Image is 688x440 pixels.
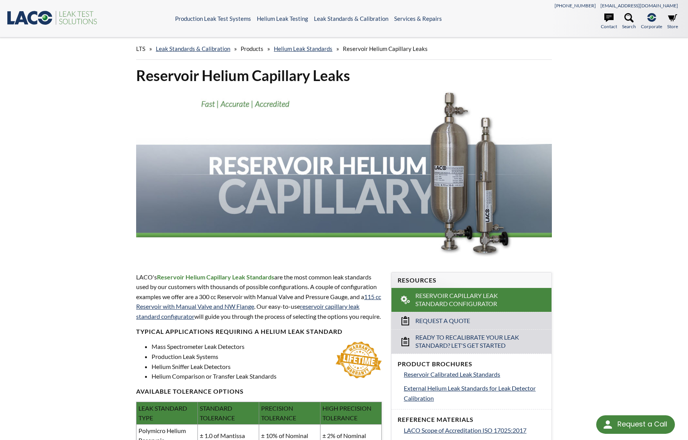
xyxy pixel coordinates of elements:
[200,404,235,422] span: STANDARD TOLERANCE
[602,418,614,431] img: round button
[274,45,332,52] a: Helium Leak Standards
[617,415,667,433] div: Request a Call
[404,425,545,435] a: LACO Scope of Accreditation ISO 17025:2017
[391,329,551,354] a: Ready to Recalibrate Your Leak Standard? Let's Get Started
[136,91,552,257] img: Reservoir Helium Capillary header
[555,3,596,8] a: [PHONE_NUMBER]
[336,342,382,378] img: lifetime-warranty.jpg
[404,369,545,379] a: Reservoir Calibrated Leak Standards
[641,23,662,30] span: Corporate
[394,15,442,22] a: Services & Repairs
[152,362,382,372] li: Helium Sniffer Leak Detectors
[261,404,296,422] span: PRECISION TOLERANCE
[156,45,230,52] a: Leak Standards & Calibration
[404,426,526,434] span: LACO Scope of Accreditation ISO 17025:2017
[391,312,551,329] a: Request a Quote
[398,416,545,424] h4: Reference Materials
[241,45,263,52] span: Products
[391,288,551,312] a: Reservoir Capillary Leak Standard Configurator
[136,272,382,322] p: are the most common leak standards used by our customers with thousands of possible configuration...
[622,13,636,30] a: Search
[398,360,545,368] h4: Product Brochures
[136,273,157,281] span: LACO's
[138,404,187,422] span: LEAK STANDARD TYPE
[343,45,428,52] span: Reservoir Helium Capillary Leaks
[398,276,545,284] h4: Resources
[601,13,617,30] a: Contact
[415,317,470,325] span: Request a Quote
[157,273,274,281] strong: Reservoir Helium Capillary Leak Standards
[667,13,678,30] a: Store
[136,38,552,60] div: » » » »
[257,15,308,22] a: Helium Leak Testing
[404,383,545,403] a: External Helium Leak Standards for Leak Detector Calibration
[175,15,251,22] a: Production Leak Test Systems
[136,388,382,396] h4: available Tolerance options
[136,66,552,85] h1: Reservoir Helium Capillary Leaks
[136,45,145,52] span: LTS
[415,333,528,350] span: Ready to Recalibrate Your Leak Standard? Let's Get Started
[152,342,382,352] li: Mass Spectrometer Leak Detectors
[415,292,528,308] span: Reservoir Capillary Leak Standard Configurator
[152,352,382,362] li: Production Leak Systems
[404,384,536,402] span: External Helium Leak Standards for Leak Detector Calibration
[404,371,500,378] span: Reservoir Calibrated Leak Standards
[152,371,382,381] li: Helium Comparison or Transfer Leak Standards
[600,3,678,8] a: [EMAIL_ADDRESS][DOMAIN_NAME]
[322,404,371,422] span: HIGH PRECISION TOLERANCE
[314,15,388,22] a: Leak Standards & Calibration
[136,328,382,336] h4: Typical applications requiring a helium leak standard
[596,415,675,434] div: Request a Call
